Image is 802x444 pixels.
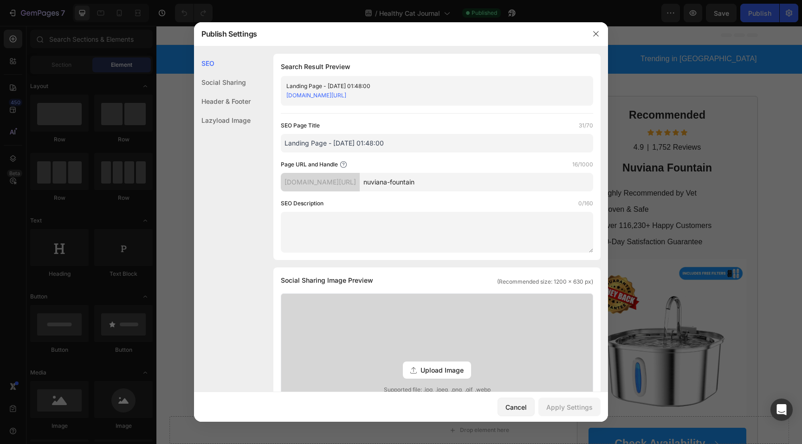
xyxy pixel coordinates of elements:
h2: Recommended [432,82,590,97]
div: Cancel [505,402,527,412]
div: Publish Settings [194,22,584,46]
img: gempages_557300649306358616-a0b96913-cde3-44d1-8470-192f6a03dfec.jpg [432,233,590,391]
div: Social Sharing [194,73,251,92]
label: SEO Description [281,199,323,208]
div: SEO [194,54,251,73]
a: [DOMAIN_NAME][URL] [286,92,346,99]
input: Handle [360,173,593,191]
div: Landing Page - [DATE] 01:48:00 [286,82,572,91]
strong: ‘If you make ONE change for your cat this year… make it THIS [45,72,378,109]
div: [DOMAIN_NAME][URL] [281,173,360,191]
button: Cancel [498,398,535,416]
div: Lazyload Image [194,111,251,130]
strong: Healthy Cat Journal [45,25,185,41]
div: Apply Settings [546,402,593,412]
span: Upload Image [420,365,464,375]
div: Drop element here [304,400,353,408]
span: Supported file: .jpg, .jpeg, .png, .gif, .webp [281,386,593,394]
p: Highly Recommended by Vet [445,163,556,172]
p: 90-Day Satisfaction Guarantee [445,211,556,221]
div: Header & Footer [194,92,251,111]
input: Title [281,134,593,152]
p: 1,752 Reviews [496,117,544,127]
p: Proven & Safe [445,179,556,189]
label: Page URL and Handle [281,160,338,169]
span: (Recommended size: 1200 x 630 px) [497,278,593,286]
button: Apply Settings [538,398,601,416]
strong: Top Veterinarian: [45,72,169,89]
h2: Nuviana Fountain [432,134,590,150]
img: gempages_557300649306358616-350e07e4-5e86-4b86-b32a-86638464f36e.png [45,119,392,350]
h1: Search Result Preview [281,61,593,72]
p: Over 116,230+ Happy Customers [445,195,556,205]
label: 31/70 [579,121,593,130]
p: 4.9 [477,117,487,127]
div: Open Intercom Messenger [770,399,793,421]
span: Social Sharing Image Preview [281,275,373,286]
p: | [491,117,492,127]
label: SEO Page Title [281,121,320,130]
label: 16/1000 [572,160,593,169]
p: Trending in [GEOGRAPHIC_DATA] [326,28,601,38]
label: 0/160 [578,199,593,208]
